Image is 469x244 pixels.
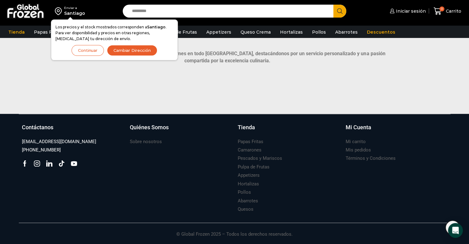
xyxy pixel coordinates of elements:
[238,146,261,154] a: Camarones
[238,139,263,145] h3: Papas Fritas
[238,198,258,204] h3: Abarrotes
[238,181,259,187] h3: Hortalizas
[22,138,96,146] a: [EMAIL_ADDRESS][DOMAIN_NAME]
[5,26,28,38] a: Tienda
[107,45,157,56] button: Cambiar Dirección
[238,197,258,205] a: Abarrotes
[432,4,463,19] a: 0 Carrito
[439,6,444,11] span: 0
[22,123,124,138] a: Contáctanos
[238,205,253,213] a: Quesos
[22,147,61,153] h3: [PHONE_NUMBER]
[70,51,385,64] strong: [DATE], abastecemos a más de 2,400 clientes al mes en todo [GEOGRAPHIC_DATA], destacándonos por u...
[238,155,282,162] h3: Pescados y Mariscos
[55,6,64,16] img: address-field-icon.svg
[333,5,346,18] button: Search button
[238,147,261,153] h3: Camarones
[238,138,263,146] a: Papas Fritas
[394,8,426,14] span: Iniciar sesión
[238,180,259,188] a: Hortalizas
[238,123,339,138] a: Tienda
[130,123,232,138] a: Quiénes Somos
[19,223,450,238] p: © Global Frozen 2025 – Todos los derechos reservados.
[238,206,253,213] h3: Quesos
[346,123,447,138] a: Mi Cuenta
[64,6,85,10] div: Enviar a
[56,24,173,42] p: Los precios y el stock mostrados corresponden a . Para ver disponibilidad y precios en otras regi...
[364,26,398,38] a: Descuentos
[277,26,306,38] a: Hortalizas
[22,139,96,145] h3: [EMAIL_ADDRESS][DOMAIN_NAME]
[346,154,396,163] a: Términos y Condiciones
[203,26,234,38] a: Appetizers
[238,171,260,180] a: Appetizers
[346,138,366,146] a: Mi carrito
[332,26,361,38] a: Abarrotes
[72,45,104,56] button: Continuar
[22,123,53,131] h3: Contáctanos
[130,123,169,131] h3: Quiénes Somos
[31,26,65,38] a: Papas Fritas
[309,26,329,38] a: Pollos
[237,26,274,38] a: Queso Crema
[158,26,200,38] a: Pulpa de Frutas
[346,146,371,154] a: Mis pedidos
[346,147,371,153] h3: Mis pedidos
[130,138,162,146] a: Sobre nosotros
[448,223,463,238] div: Open Intercom Messenger
[238,163,269,171] a: Pulpa de Frutas
[346,123,371,131] h3: Mi Cuenta
[238,154,282,163] a: Pescados y Mariscos
[64,10,85,16] div: Santiago
[238,164,269,170] h3: Pulpa de Frutas
[130,139,162,145] h3: Sobre nosotros
[346,139,366,145] h3: Mi carrito
[444,8,461,14] span: Carrito
[388,5,426,17] a: Iniciar sesión
[346,155,396,162] h3: Términos y Condiciones
[22,146,61,154] a: [PHONE_NUMBER]
[147,25,166,29] strong: Santiago
[238,189,251,196] h3: Pollos
[238,172,260,179] h3: Appetizers
[238,123,255,131] h3: Tienda
[238,188,251,196] a: Pollos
